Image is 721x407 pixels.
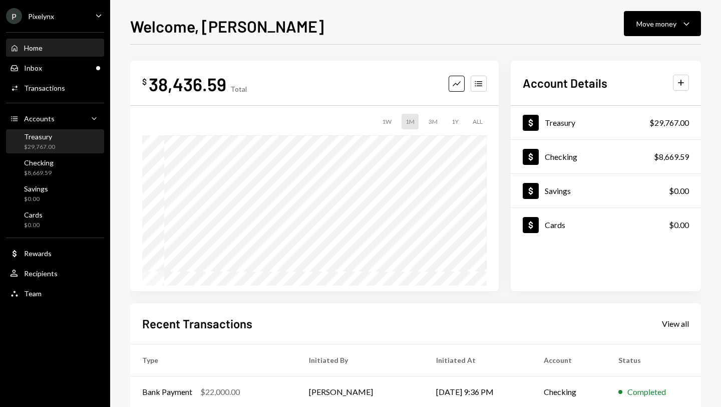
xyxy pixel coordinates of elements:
[24,211,43,219] div: Cards
[448,114,463,129] div: 1Y
[230,85,247,93] div: Total
[24,169,54,177] div: $8,669.59
[532,344,606,376] th: Account
[24,269,58,278] div: Recipients
[6,181,104,206] a: Savings$0.00
[662,318,689,329] a: View all
[6,129,104,153] a: Treasury$29,767.00
[24,64,42,72] div: Inbox
[523,75,607,91] h2: Account Details
[6,284,104,302] a: Team
[669,219,689,231] div: $0.00
[142,315,252,332] h2: Recent Transactions
[6,264,104,282] a: Recipients
[24,249,52,258] div: Rewards
[511,140,701,173] a: Checking$8,669.59
[6,59,104,77] a: Inbox
[511,106,701,139] a: Treasury$29,767.00
[469,114,487,129] div: ALL
[142,386,192,398] div: Bank Payment
[130,344,297,376] th: Type
[511,208,701,242] a: Cards$0.00
[378,114,396,129] div: 1W
[6,208,104,232] a: Cards$0.00
[6,244,104,262] a: Rewards
[627,386,666,398] div: Completed
[6,8,22,24] div: P
[24,84,65,92] div: Transactions
[511,174,701,208] a: Savings$0.00
[24,221,43,230] div: $0.00
[149,73,226,95] div: 38,436.59
[24,44,43,52] div: Home
[24,143,55,151] div: $29,767.00
[200,386,240,398] div: $22,000.00
[606,344,701,376] th: Status
[649,117,689,129] div: $29,767.00
[6,155,104,179] a: Checking$8,669.59
[624,11,701,36] button: Move money
[24,184,48,193] div: Savings
[24,132,55,141] div: Treasury
[402,114,419,129] div: 1M
[425,114,442,129] div: 3M
[662,319,689,329] div: View all
[669,185,689,197] div: $0.00
[636,19,676,29] div: Move money
[130,16,324,36] h1: Welcome, [PERSON_NAME]
[545,186,571,195] div: Savings
[24,289,42,298] div: Team
[6,79,104,97] a: Transactions
[654,151,689,163] div: $8,669.59
[24,195,48,203] div: $0.00
[24,158,54,167] div: Checking
[545,220,565,230] div: Cards
[28,12,54,21] div: Pixelynx
[545,152,577,161] div: Checking
[297,344,425,376] th: Initiated By
[24,114,55,123] div: Accounts
[142,77,147,87] div: $
[424,344,532,376] th: Initiated At
[6,39,104,57] a: Home
[545,118,575,127] div: Treasury
[6,109,104,127] a: Accounts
